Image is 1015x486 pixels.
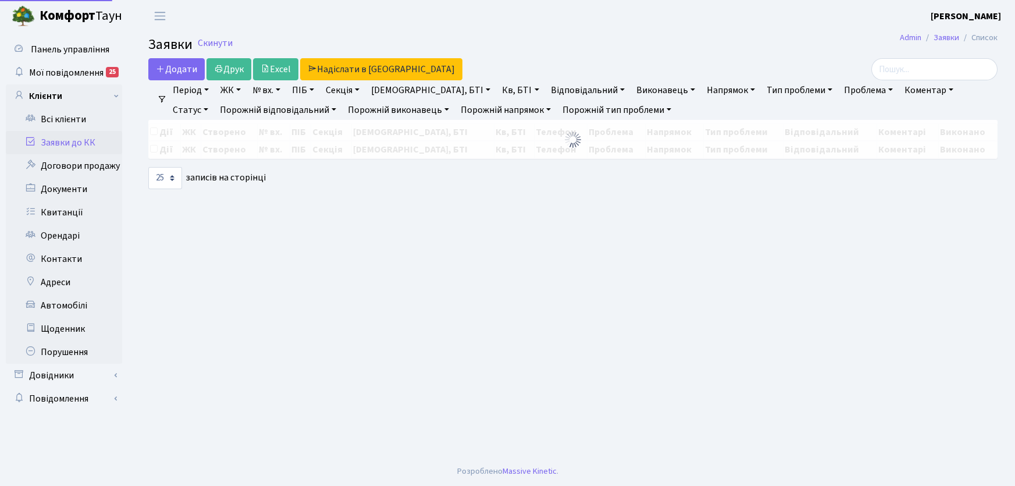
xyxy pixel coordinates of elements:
a: Massive Kinetic [503,465,557,477]
img: Обробка... [564,130,582,149]
a: № вх. [248,80,285,100]
div: 25 [106,67,119,77]
a: Кв, БТІ [497,80,543,100]
a: Порожній відповідальний [215,100,341,120]
div: Розроблено . [457,465,558,478]
a: Проблема [839,80,898,100]
a: Документи [6,178,122,201]
a: Автомобілі [6,294,122,317]
a: Період [168,80,213,100]
a: Довідники [6,364,122,387]
a: Скинути [198,38,233,49]
a: Порушення [6,340,122,364]
a: Excel [253,58,298,80]
a: [DEMOGRAPHIC_DATA], БТІ [366,80,495,100]
a: Порожній виконавець [343,100,454,120]
a: Відповідальний [546,80,629,100]
a: Клієнти [6,84,122,108]
a: Контакти [6,247,122,271]
b: [PERSON_NAME] [931,10,1001,23]
label: записів на сторінці [148,167,266,189]
a: Друк [206,58,251,80]
span: Заявки [148,34,193,55]
b: Комфорт [40,6,95,25]
a: Виконавець [632,80,700,100]
a: Панель управління [6,38,122,61]
select: записів на сторінці [148,167,182,189]
a: Тип проблеми [762,80,837,100]
a: Повідомлення [6,387,122,410]
a: Всі клієнти [6,108,122,131]
a: Заявки до КК [6,131,122,154]
span: Додати [156,63,197,76]
a: Порожній напрямок [456,100,555,120]
a: Орендарі [6,224,122,247]
a: Додати [148,58,205,80]
img: logo.png [12,5,35,28]
a: Адреси [6,271,122,294]
a: ЖК [216,80,245,100]
a: ПІБ [287,80,319,100]
span: Мої повідомлення [29,66,104,79]
span: Панель управління [31,43,109,56]
a: Admin [900,31,921,44]
a: Щоденник [6,317,122,340]
a: Заявки [934,31,959,44]
a: Квитанції [6,201,122,224]
a: Напрямок [702,80,760,100]
a: Договори продажу [6,154,122,178]
nav: breadcrumb [882,26,1015,50]
a: [PERSON_NAME] [931,9,1001,23]
span: Таун [40,6,122,26]
input: Пошук... [871,58,998,80]
button: Переключити навігацію [145,6,174,26]
a: Порожній тип проблеми [558,100,676,120]
li: Список [959,31,998,44]
a: Коментар [900,80,958,100]
a: Статус [168,100,213,120]
a: Мої повідомлення25 [6,61,122,84]
a: Надіслати в [GEOGRAPHIC_DATA] [300,58,462,80]
a: Секція [321,80,364,100]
